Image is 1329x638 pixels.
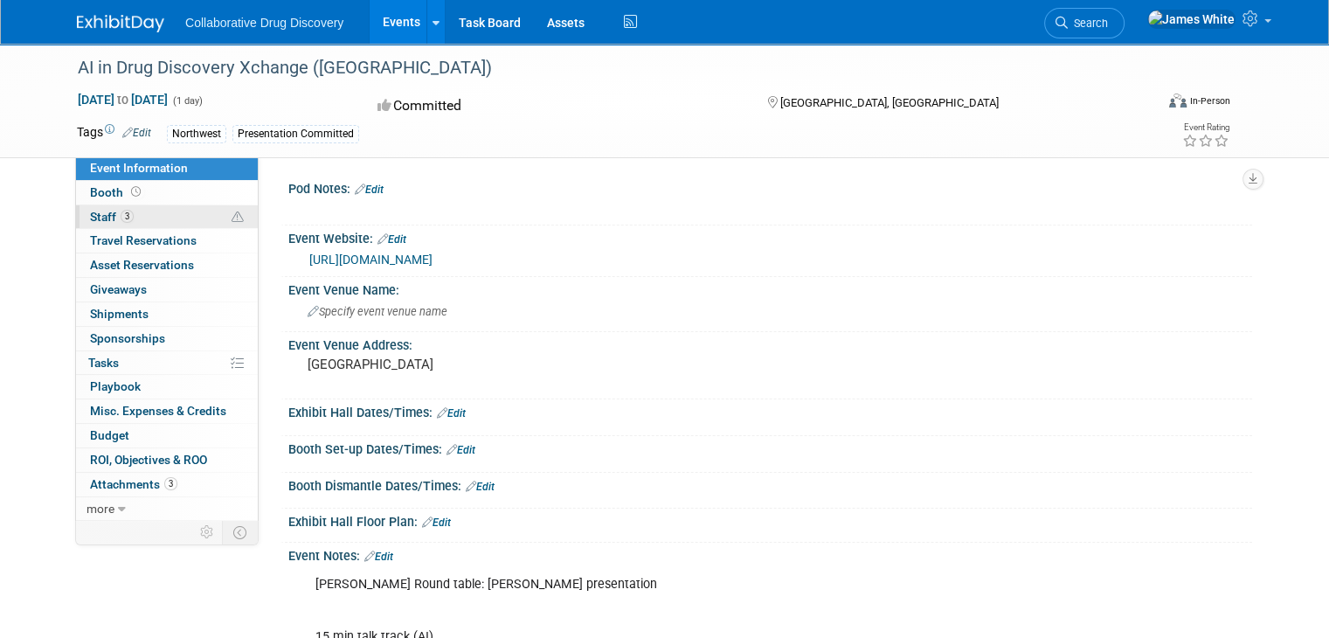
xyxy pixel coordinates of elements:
[76,302,258,326] a: Shipments
[192,521,223,544] td: Personalize Event Tab Strip
[76,229,258,253] a: Travel Reservations
[1060,91,1230,117] div: Event Format
[1182,123,1229,132] div: Event Rating
[114,93,131,107] span: to
[780,96,999,109] span: [GEOGRAPHIC_DATA], [GEOGRAPHIC_DATA]
[90,233,197,247] span: Travel Reservations
[90,161,188,175] span: Event Information
[76,156,258,180] a: Event Information
[90,258,194,272] span: Asset Reservations
[77,15,164,32] img: ExhibitDay
[223,521,259,544] td: Toggle Event Tabs
[288,473,1252,496] div: Booth Dismantle Dates/Times:
[88,356,119,370] span: Tasks
[76,375,258,399] a: Playbook
[90,282,147,296] span: Giveaways
[90,404,226,418] span: Misc. Expenses & Credits
[128,185,144,198] span: Booth not reserved yet
[122,127,151,139] a: Edit
[309,253,433,267] a: [URL][DOMAIN_NAME]
[437,407,466,420] a: Edit
[355,184,384,196] a: Edit
[364,551,393,563] a: Edit
[288,543,1252,565] div: Event Notes:
[185,16,343,30] span: Collaborative Drug Discovery
[76,424,258,447] a: Budget
[1147,10,1236,29] img: James White
[1068,17,1108,30] span: Search
[167,125,226,143] div: Northwest
[164,477,177,490] span: 3
[121,210,134,223] span: 3
[377,233,406,246] a: Edit
[76,253,258,277] a: Asset Reservations
[288,176,1252,198] div: Pod Notes:
[372,91,739,121] div: Committed
[1189,94,1230,107] div: In-Person
[90,331,165,345] span: Sponsorships
[76,448,258,472] a: ROI, Objectives & ROO
[308,357,671,372] pre: [GEOGRAPHIC_DATA]
[76,181,258,205] a: Booth
[288,399,1252,422] div: Exhibit Hall Dates/Times:
[232,210,244,225] span: Potential Scheduling Conflict -- at least one attendee is tagged in another overlapping event.
[76,205,258,229] a: Staff3
[1169,94,1187,107] img: Format-Inperson.png
[76,473,258,496] a: Attachments3
[90,428,129,442] span: Budget
[76,497,258,521] a: more
[90,307,149,321] span: Shipments
[171,95,203,107] span: (1 day)
[76,327,258,350] a: Sponsorships
[288,277,1252,299] div: Event Venue Name:
[76,399,258,423] a: Misc. Expenses & Credits
[76,278,258,302] a: Giveaways
[308,305,447,318] span: Specify event venue name
[288,509,1252,531] div: Exhibit Hall Floor Plan:
[90,210,134,224] span: Staff
[90,453,207,467] span: ROI, Objectives & ROO
[288,332,1252,354] div: Event Venue Address:
[422,517,451,529] a: Edit
[288,225,1252,248] div: Event Website:
[446,444,475,456] a: Edit
[466,481,495,493] a: Edit
[87,502,114,516] span: more
[90,185,144,199] span: Booth
[288,436,1252,459] div: Booth Set-up Dates/Times:
[72,52,1132,84] div: AI in Drug Discovery Xchange ([GEOGRAPHIC_DATA])
[1044,8,1125,38] a: Search
[77,92,169,107] span: [DATE] [DATE]
[90,477,177,491] span: Attachments
[90,379,141,393] span: Playbook
[232,125,359,143] div: Presentation Committed
[76,351,258,375] a: Tasks
[77,123,151,143] td: Tags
